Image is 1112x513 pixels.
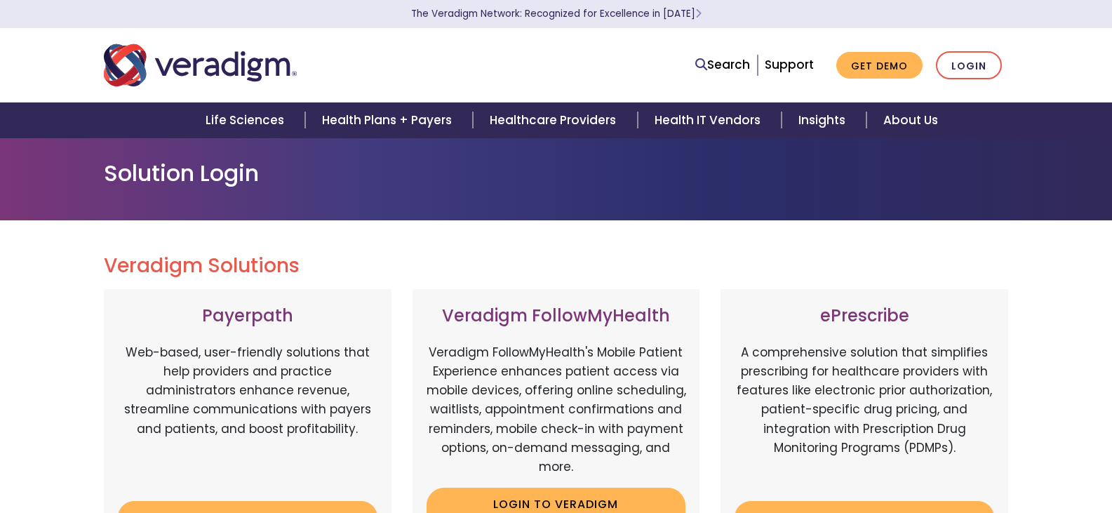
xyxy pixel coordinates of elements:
[427,306,686,326] h3: Veradigm FollowMyHealth
[473,102,637,138] a: Healthcare Providers
[782,102,866,138] a: Insights
[936,51,1002,80] a: Login
[765,56,814,73] a: Support
[104,42,297,88] img: Veradigm logo
[735,343,994,491] p: A comprehensive solution that simplifies prescribing for healthcare providers with features like ...
[427,343,686,477] p: Veradigm FollowMyHealth's Mobile Patient Experience enhances patient access via mobile devices, o...
[695,55,750,74] a: Search
[104,254,1009,278] h2: Veradigm Solutions
[866,102,955,138] a: About Us
[118,306,377,326] h3: Payerpath
[104,160,1009,187] h1: Solution Login
[118,343,377,491] p: Web-based, user-friendly solutions that help providers and practice administrators enhance revenu...
[638,102,782,138] a: Health IT Vendors
[189,102,305,138] a: Life Sciences
[695,7,702,20] span: Learn More
[836,52,923,79] a: Get Demo
[411,7,702,20] a: The Veradigm Network: Recognized for Excellence in [DATE]Learn More
[735,306,994,326] h3: ePrescribe
[305,102,473,138] a: Health Plans + Payers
